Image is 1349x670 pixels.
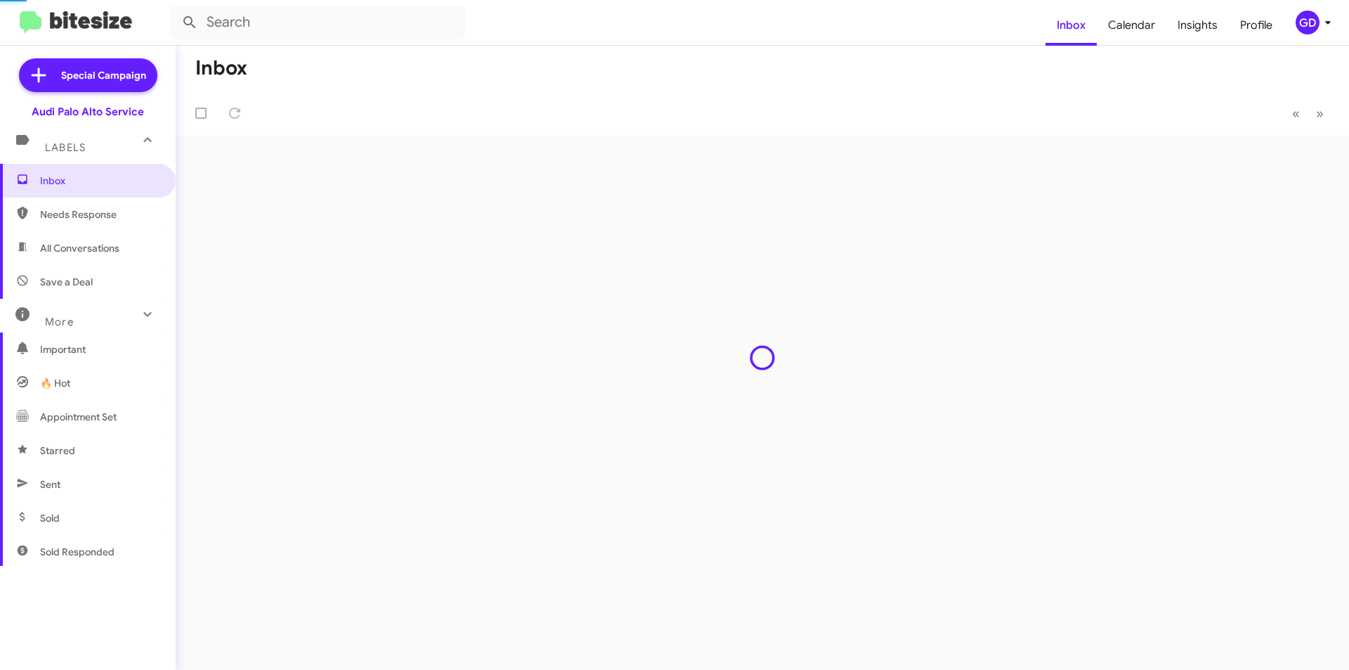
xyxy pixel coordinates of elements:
[195,57,247,79] h1: Inbox
[1296,11,1319,34] div: GD
[40,207,159,221] span: Needs Response
[1284,11,1334,34] button: GD
[40,174,159,188] span: Inbox
[40,342,159,356] span: Important
[1097,5,1166,46] a: Calendar
[19,58,157,92] a: Special Campaign
[1045,5,1097,46] a: Inbox
[40,444,75,458] span: Starred
[40,376,70,390] span: 🔥 Hot
[40,410,117,424] span: Appointment Set
[40,511,60,525] span: Sold
[40,241,119,255] span: All Conversations
[40,477,60,491] span: Sent
[45,141,86,154] span: Labels
[40,275,93,289] span: Save a Deal
[1166,5,1229,46] a: Insights
[1292,105,1300,122] span: «
[40,545,115,559] span: Sold Responded
[1284,99,1308,128] button: Previous
[32,105,144,119] div: Audi Palo Alto Service
[45,316,74,328] span: More
[1229,5,1284,46] a: Profile
[61,68,146,82] span: Special Campaign
[1316,105,1324,122] span: »
[1308,99,1332,128] button: Next
[170,6,465,39] input: Search
[1284,99,1332,128] nav: Page navigation example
